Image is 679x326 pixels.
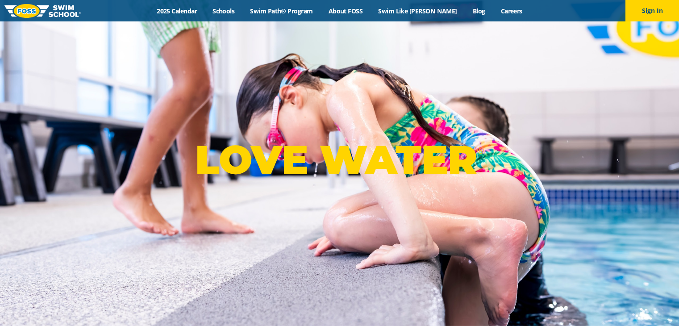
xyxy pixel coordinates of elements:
a: 2025 Calendar [149,7,205,15]
a: Blog [465,7,493,15]
img: FOSS Swim School Logo [4,4,81,18]
a: Schools [205,7,242,15]
a: Swim Like [PERSON_NAME] [371,7,465,15]
a: Careers [493,7,530,15]
p: LOVE WATER [195,136,484,184]
a: Swim Path® Program [242,7,321,15]
a: About FOSS [321,7,371,15]
sup: ® [477,145,484,156]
